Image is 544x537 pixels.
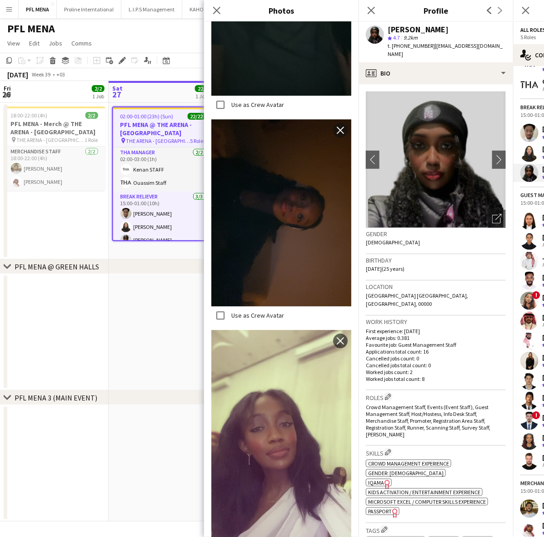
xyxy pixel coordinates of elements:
span: 1 Role [85,137,98,143]
label: Use as Crew Avatar [230,311,284,319]
span: View [7,39,20,47]
app-card-role: THA Manager2/202:00-03:00 (1h)Kenan STAFFOuassim Staff [113,147,213,192]
span: [DATE] (25 years) [366,265,404,272]
a: View [4,37,24,49]
span: Jobs [49,39,62,47]
span: 22/22 [188,113,206,120]
span: Passport [368,508,392,515]
span: IQAMA [368,479,384,486]
div: [DATE] [7,70,28,79]
div: 1 Job [195,93,213,100]
span: Fri [4,84,11,92]
div: PFL MENA @ GREEN HALLS [15,262,99,271]
h3: Roles [366,392,506,402]
h3: Location [366,283,506,291]
h3: Gender [366,230,506,238]
p: Cancelled jobs total count: 0 [366,362,506,369]
span: Gender: [DEMOGRAPHIC_DATA] [368,470,444,476]
p: Worked jobs total count: 8 [366,375,506,382]
span: THE ARENA - [GEOGRAPHIC_DATA] [17,137,85,143]
a: Comms [68,37,95,49]
button: Proline Interntational [57,0,121,18]
label: Use as Crew Avatar [230,101,284,109]
img: Crew photo 1114742 [211,119,351,306]
p: Favourite job: Guest Management Staff [366,341,506,348]
span: Comms [71,39,92,47]
a: Edit [25,37,43,49]
p: Worked jobs count: 2 [366,369,506,375]
span: 26 [2,89,11,100]
span: | [EMAIL_ADDRESS][DOMAIN_NAME] [388,42,503,57]
h3: Tags [366,525,506,535]
div: Bio [359,62,513,84]
span: Week 39 [30,71,53,78]
button: L.I.P.S Management [121,0,182,18]
div: 1 Job [92,93,104,100]
span: Edit [29,39,40,47]
span: 9.2km [402,34,419,41]
h3: Birthday [366,256,506,264]
p: Applications total count: 16 [366,348,506,355]
a: Jobs [45,37,66,49]
app-job-card: 18:00-22:00 (4h)2/2PFL MENA - Merch @ THE ARENA - [GEOGRAPHIC_DATA] THE ARENA - [GEOGRAPHIC_DATA]... [4,106,105,191]
div: +03 [56,71,65,78]
span: Kids activation / Entertainment experience [368,489,480,496]
p: Average jobs: 0.381 [366,334,506,341]
button: PFL MENA [19,0,57,18]
span: THE ARENA - [GEOGRAPHIC_DATA] [126,137,190,144]
h3: PFL MENA @ THE ARENA - [GEOGRAPHIC_DATA] [113,121,213,137]
h3: Photos [204,5,359,16]
span: ! [532,411,540,420]
h1: PFL MENA [7,22,55,35]
span: ! [532,291,540,299]
span: 02:00-01:00 (23h) (Sun) [120,113,174,120]
app-card-role: Merchandise Staff2/218:00-22:00 (4h)[PERSON_NAME][PERSON_NAME] [4,147,105,191]
span: 4.7 [393,34,400,41]
span: Microsoft Excel / Computer skills experience [368,498,486,505]
p: First experience: [DATE] [366,328,506,334]
span: [DEMOGRAPHIC_DATA] [366,239,420,246]
span: Crowd Management Staff, Events (Event Staff), Guest Management Staff, Host/Hostess, Info Desk Sta... [366,404,490,438]
h3: Work history [366,318,506,326]
span: 27 [111,89,123,100]
span: t. [PHONE_NUMBER] [388,42,435,49]
div: Open photos pop-in [488,210,506,228]
span: 22/22 [195,85,213,92]
p: Cancelled jobs count: 0 [366,355,506,362]
span: 2/2 [92,85,105,92]
button: KAHOOT [182,0,219,18]
span: Crowd management experience [368,460,449,467]
span: Sat [112,84,123,92]
span: 5 Roles [190,137,206,144]
div: [PERSON_NAME] [388,25,449,34]
app-job-card: 02:00-01:00 (23h) (Sun)22/22PFL MENA @ THE ARENA - [GEOGRAPHIC_DATA] THE ARENA - [GEOGRAPHIC_DATA... [112,106,214,241]
h3: Skills [366,448,506,457]
div: PFL MENA 3 (MAIN EVENT) [15,393,97,402]
app-card-role: Break reliever3/315:00-01:00 (10h)[PERSON_NAME][PERSON_NAME][PERSON_NAME] [113,192,213,249]
img: Crew avatar or photo [366,91,506,228]
span: 2/2 [85,112,98,119]
span: 18:00-22:00 (4h) [11,112,48,119]
h3: PFL MENA - Merch @ THE ARENA - [GEOGRAPHIC_DATA] [4,120,105,136]
span: [GEOGRAPHIC_DATA] [GEOGRAPHIC_DATA], [GEOGRAPHIC_DATA], 00000 [366,292,468,307]
h3: Profile [359,5,513,16]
